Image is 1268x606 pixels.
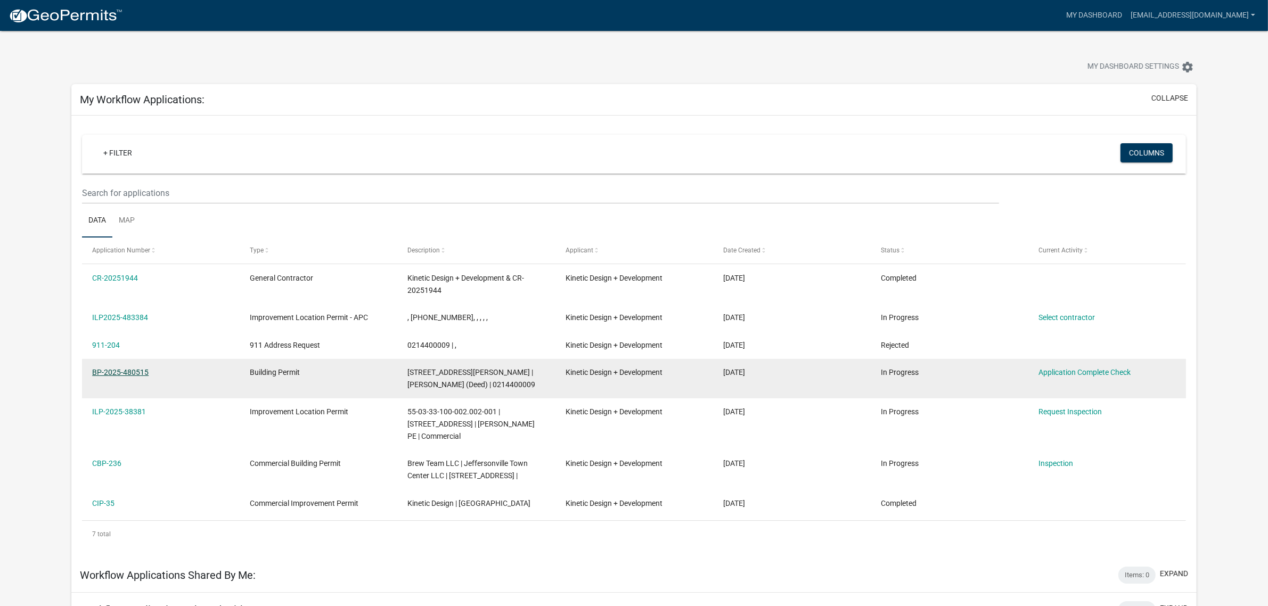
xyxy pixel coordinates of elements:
a: Map [112,204,141,238]
span: General Contractor [250,274,313,282]
span: 0214400009 | , [408,341,457,349]
a: ILP-2025-38381 [92,407,146,416]
div: 7 total [82,521,1186,547]
span: Commercial Building Permit [250,459,341,468]
span: Rejected [881,341,909,349]
span: Kinetic Design + Development [566,459,662,468]
span: Description [408,247,440,254]
span: Kinetic Design + Development [566,341,662,349]
a: Inspection [1038,459,1073,468]
datatable-header-cell: Date Created [713,238,871,263]
span: Improvement Location Permit [250,407,348,416]
span: Improvement Location Permit - APC [250,313,368,322]
span: 08/23/2023 [723,459,745,468]
datatable-header-cell: Application Number [82,238,240,263]
span: 407 S EAST AVE BAXTER | SHEPLEY, JEFF (Deed) | 0214400009 [408,368,536,389]
datatable-header-cell: Applicant [555,238,713,263]
span: 55-03-33-100-002.002-001 | 6812 N S R 42 | Rodney Parrott PE | Commercial [408,407,535,440]
a: Request Inspection [1038,407,1102,416]
span: 04/28/2025 [723,407,745,416]
span: 911 Address Request [250,341,320,349]
span: In Progress [881,459,919,468]
span: 09/18/2025 [723,368,745,376]
span: In Progress [881,313,919,322]
a: CR-20251944 [92,274,138,282]
span: 09/24/2025 [723,274,745,282]
span: Kinetic Design + Development [566,407,662,416]
button: expand [1160,568,1188,579]
h5: Workflow Applications Shared By Me: [80,569,256,582]
span: Application Number [92,247,150,254]
span: Commercial Improvement Permit [250,499,358,507]
datatable-header-cell: Current Activity [1028,238,1186,263]
span: , 011-072-002, , , , , [408,313,488,322]
datatable-header-cell: Description [397,238,555,263]
span: Kinetic Design + Development [566,313,662,322]
a: CBP-236 [92,459,121,468]
a: Select contractor [1038,313,1095,322]
a: Data [82,204,112,238]
button: collapse [1151,93,1188,104]
span: Kinetic Design + Development [566,274,662,282]
a: BP-2025-480515 [92,368,149,376]
a: My Dashboard [1062,5,1126,26]
div: Items: 0 [1118,567,1156,584]
span: Kinetic Design + Development [566,368,662,376]
span: Completed [881,499,917,507]
span: 09/18/2025 [723,341,745,349]
span: Status [881,247,899,254]
datatable-header-cell: Type [240,238,397,263]
a: [EMAIL_ADDRESS][DOMAIN_NAME] [1126,5,1259,26]
a: ILP2025-483384 [92,313,148,322]
span: Kinetic Design | WATER STREET [408,499,531,507]
span: Brew Team LLC | Jeffersonville Town Center LLC | 1626 Veterans Parkway | [408,459,528,480]
i: settings [1181,61,1194,73]
span: Kinetic Design + Development & CR-20251944 [408,274,525,294]
button: My Dashboard Settingssettings [1079,56,1202,77]
input: Search for applications [82,182,999,204]
span: In Progress [881,407,919,416]
span: 02/23/2023 [723,499,745,507]
datatable-header-cell: Status [871,238,1028,263]
span: Type [250,247,264,254]
span: My Dashboard Settings [1087,61,1179,73]
a: CIP-35 [92,499,114,507]
button: Columns [1120,143,1173,162]
span: Building Permit [250,368,300,376]
span: Kinetic Design + Development [566,499,662,507]
span: Applicant [566,247,593,254]
span: Current Activity [1038,247,1083,254]
span: Completed [881,274,917,282]
span: In Progress [881,368,919,376]
a: + Filter [95,143,141,162]
h5: My Workflow Applications: [80,93,204,106]
a: Application Complete Check [1038,368,1131,376]
span: 09/24/2025 [723,313,745,322]
div: collapse [71,116,1197,558]
span: Date Created [723,247,760,254]
a: 911-204 [92,341,120,349]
